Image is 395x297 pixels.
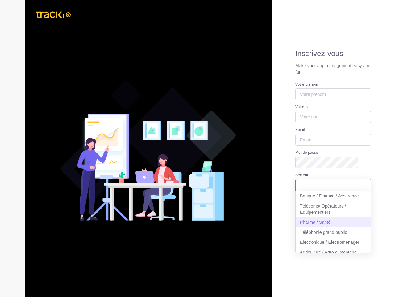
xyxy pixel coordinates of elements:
li: Banque / Finance / Assurance [296,191,371,201]
label: Email [295,127,305,132]
p: Make your app management easy and fun! [295,62,371,75]
li: Téléphonie grand public [296,227,371,237]
li: Agriculture / Agro alimentaire [296,247,371,257]
img: Register V2 [59,76,237,221]
label: Secteur [295,173,308,178]
li: Pharma / Santé [296,217,371,227]
li: Télécoms/ Opérateurs / Équipementiers [296,201,371,217]
label: Votre nom [295,105,313,110]
li: Electronique / Electroménager [296,237,371,247]
h2: Inscrivez-vous [295,49,371,58]
input: Votre nom [295,111,371,123]
input: Votre prénom [295,88,371,100]
label: Votre prénom [295,82,318,87]
img: trackio.svg [33,9,74,21]
label: Mot de passe [295,150,318,155]
input: Email [295,134,371,146]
